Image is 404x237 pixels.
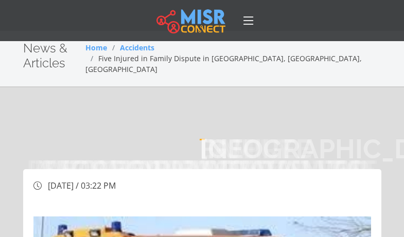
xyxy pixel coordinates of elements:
a: Accidents [120,43,154,52]
span: Five Injured in Family Dispute in [GEOGRAPHIC_DATA], [GEOGRAPHIC_DATA], [GEOGRAPHIC_DATA] [85,53,362,74]
img: main.misr_connect [156,8,225,33]
span: News & Articles [23,41,67,70]
span: [DATE] / 03:22 PM [48,180,116,191]
a: Home [85,43,107,52]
